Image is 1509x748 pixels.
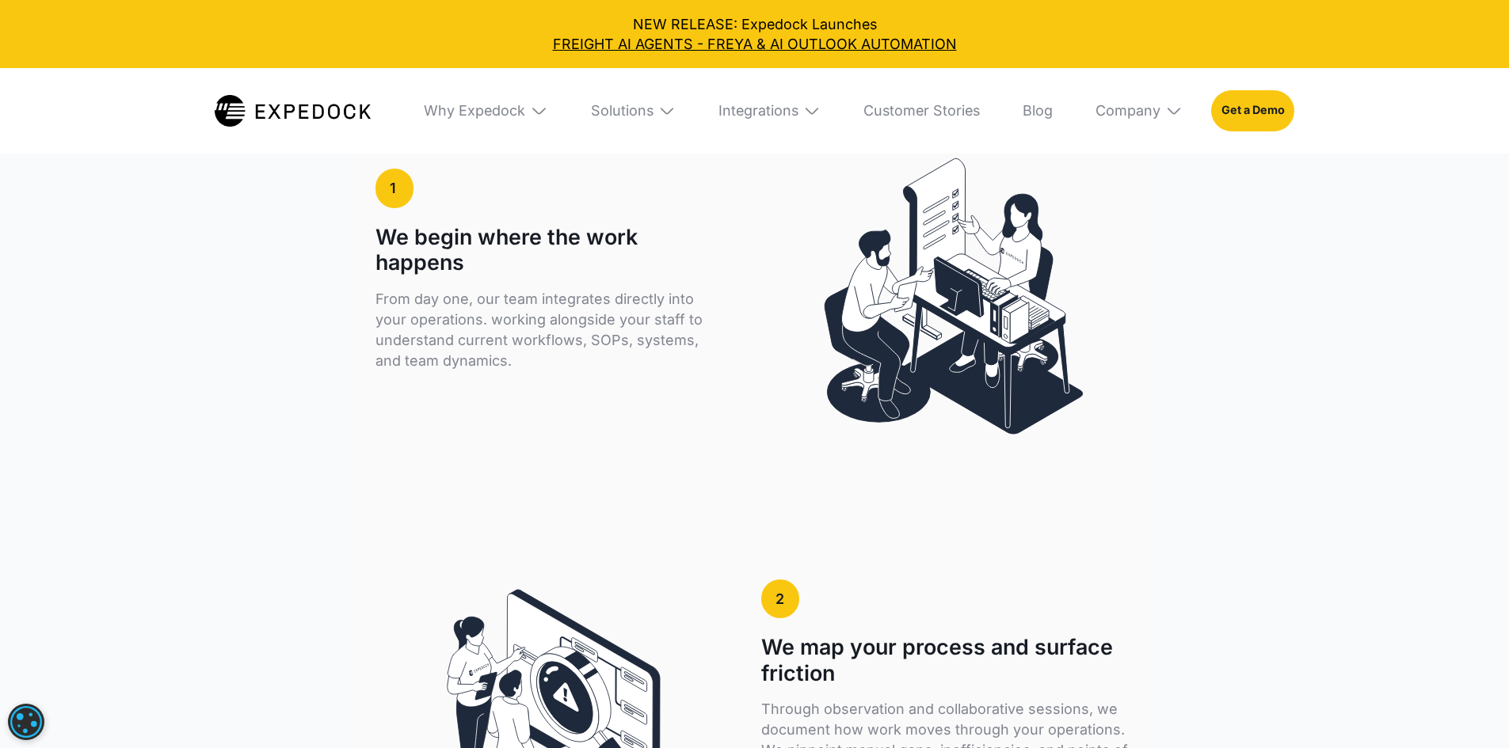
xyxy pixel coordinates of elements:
a: 1 [375,169,413,207]
h1: We begin where the work happens [375,224,726,275]
div: Why Expedock [410,68,562,154]
a: Blog [1008,68,1067,154]
a: FREIGHT AI AGENTS - FREYA & AI OUTLOOK AUTOMATION [14,34,1495,54]
div: Why Expedock [424,102,525,120]
h1: We map your process and surface friction [761,634,1133,685]
p: From day one, our team integrates directly into your operations. working alongside your staff to ... [375,289,726,371]
a: Get a Demo [1211,90,1294,131]
div: Company [1096,102,1160,120]
div: Company [1081,68,1197,154]
div: Integrations [704,68,835,154]
div: Integrations [718,102,798,120]
div: Solutions [591,102,654,120]
a: Customer Stories [849,68,994,154]
a: 2 [761,579,799,618]
div: Solutions [577,68,690,154]
div: NEW RELEASE: Expedock Launches [14,14,1495,54]
iframe: Chat Widget [1245,577,1509,748]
